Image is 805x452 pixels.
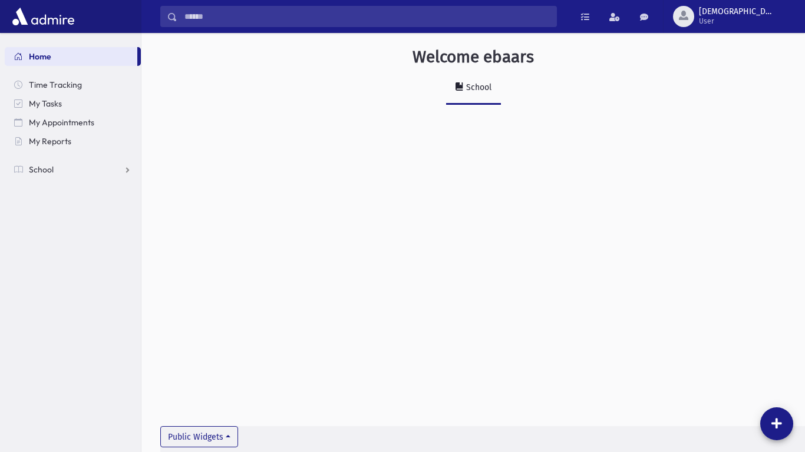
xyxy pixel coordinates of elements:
span: School [29,164,54,175]
span: User [699,16,774,26]
span: My Appointments [29,117,94,128]
a: School [5,160,141,179]
a: Time Tracking [5,75,141,94]
span: My Tasks [29,98,62,109]
button: Public Widgets [160,426,238,447]
input: Search [177,6,556,27]
a: My Tasks [5,94,141,113]
span: Time Tracking [29,79,82,90]
h3: Welcome ebaars [413,47,534,67]
a: My Reports [5,132,141,151]
a: School [446,72,501,105]
span: Home [29,51,51,62]
span: My Reports [29,136,71,147]
a: Home [5,47,137,66]
span: [DEMOGRAPHIC_DATA] [699,7,774,16]
a: My Appointments [5,113,141,132]
img: AdmirePro [9,5,77,28]
div: School [464,82,491,92]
